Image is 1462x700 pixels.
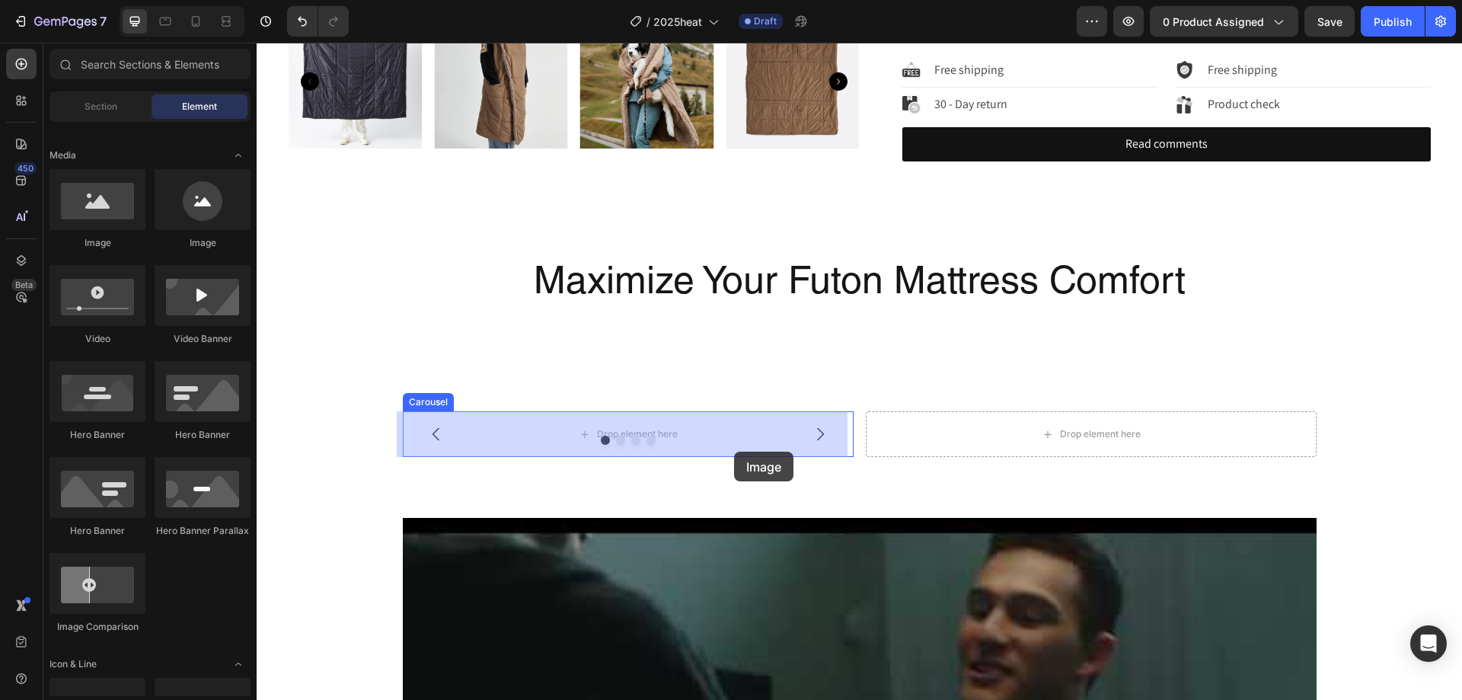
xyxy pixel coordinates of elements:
[85,100,117,113] span: Section
[49,332,145,346] div: Video
[257,43,1462,700] iframe: Design area
[49,620,145,634] div: Image Comparison
[49,428,145,442] div: Hero Banner
[100,12,107,30] p: 7
[1410,625,1447,662] div: Open Intercom Messenger
[11,279,37,291] div: Beta
[6,6,113,37] button: 7
[1304,6,1355,37] button: Save
[49,149,76,162] span: Media
[287,6,349,37] div: Undo/Redo
[754,14,777,28] span: Draft
[1163,14,1264,30] span: 0 product assigned
[49,236,145,250] div: Image
[646,14,650,30] span: /
[14,162,37,174] div: 450
[182,100,217,113] span: Element
[1317,15,1342,28] span: Save
[49,524,145,538] div: Hero Banner
[226,652,251,676] span: Toggle open
[155,332,251,346] div: Video Banner
[226,143,251,168] span: Toggle open
[49,657,97,671] span: Icon & Line
[155,428,251,442] div: Hero Banner
[1150,6,1298,37] button: 0 product assigned
[155,524,251,538] div: Hero Banner Parallax
[1361,6,1425,37] button: Publish
[49,49,251,79] input: Search Sections & Elements
[653,14,702,30] span: 2025heat
[1374,14,1412,30] div: Publish
[155,236,251,250] div: Image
